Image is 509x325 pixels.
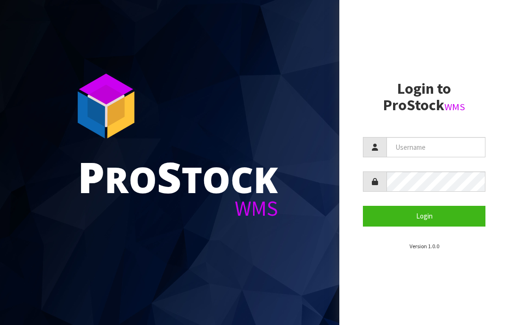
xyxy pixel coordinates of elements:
img: ProStock Cube [71,71,141,141]
span: S [157,148,181,205]
div: ro tock [78,155,278,198]
h2: Login to ProStock [363,81,485,114]
small: WMS [444,101,465,113]
div: WMS [78,198,278,219]
span: P [78,148,105,205]
small: Version 1.0.0 [410,243,439,250]
input: Username [386,137,485,157]
button: Login [363,206,485,226]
